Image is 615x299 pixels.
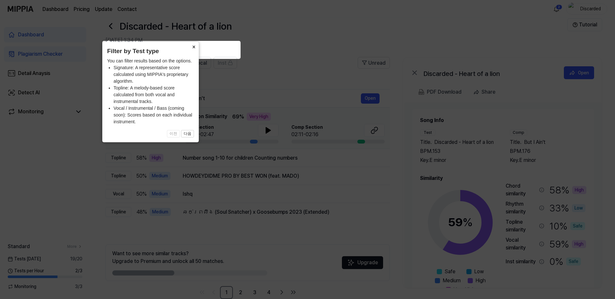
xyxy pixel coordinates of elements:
[107,58,194,125] div: You can filter results based on the options.
[107,47,194,56] header: Filter by Test type
[190,57,211,69] button: Vocal
[188,42,199,51] button: Close
[114,85,194,105] li: Topline: A melody-based score calculated from both vocal and instrumental tracks.
[214,57,237,69] button: Inst
[114,64,194,85] li: Signature: A representative score calculated using MIPPIA's proprietary algorithm.
[114,105,194,125] li: Vocal / Instrumental / Bass (coming soon): Scores based on each individual instrument.
[181,130,194,138] button: 다음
